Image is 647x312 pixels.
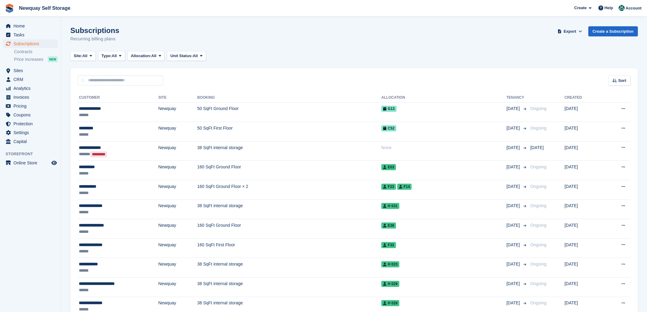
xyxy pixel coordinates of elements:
[381,203,399,209] span: H 031
[158,180,197,200] td: Newquay
[167,51,206,61] button: Unit Status: All
[506,300,521,306] span: [DATE]
[564,28,576,35] span: Export
[197,200,381,219] td: 38 SqFt internal storage
[381,145,506,151] div: None
[151,53,157,59] span: All
[506,125,521,131] span: [DATE]
[197,219,381,239] td: 160 SqFt Ground Floor
[14,56,58,63] a: Price increases NEW
[158,200,197,219] td: Newquay
[381,222,396,229] span: E36
[131,53,151,59] span: Allocation:
[74,53,82,59] span: Site:
[13,128,50,137] span: Settings
[158,141,197,161] td: Newquay
[70,51,96,61] button: Site: All
[564,141,603,161] td: [DATE]
[506,222,521,229] span: [DATE]
[530,106,546,111] span: Ongoing
[13,84,50,93] span: Analytics
[3,39,58,48] a: menu
[3,31,58,39] a: menu
[197,180,381,200] td: 160 SqFt Ground Floor × 2
[381,242,396,248] span: F33
[170,53,193,59] span: Unit Status:
[50,159,58,167] a: Preview store
[70,35,119,42] p: Recurring billing plans
[506,105,521,112] span: [DATE]
[14,57,43,62] span: Price increases
[381,184,396,190] span: F23
[78,93,158,103] th: Customer
[564,102,603,122] td: [DATE]
[506,203,521,209] span: [DATE]
[506,145,521,151] span: [DATE]
[564,122,603,141] td: [DATE]
[158,238,197,258] td: Newquay
[158,93,197,103] th: Site
[193,53,198,59] span: All
[381,93,506,103] th: Allocation
[3,66,58,75] a: menu
[626,5,641,11] span: Account
[13,66,50,75] span: Sites
[381,300,399,306] span: H 028
[530,223,546,228] span: Ongoing
[13,119,50,128] span: Protection
[506,93,528,103] th: Tenancy
[3,75,58,84] a: menu
[13,39,50,48] span: Subscriptions
[3,119,58,128] a: menu
[564,93,603,103] th: Created
[604,5,613,11] span: Help
[3,22,58,30] a: menu
[3,84,58,93] a: menu
[197,161,381,180] td: 160 SqFt Ground Floor
[381,106,397,112] span: G13
[3,128,58,137] a: menu
[13,111,50,119] span: Coupons
[17,3,73,13] a: Newquay Self Storage
[506,242,521,248] span: [DATE]
[197,122,381,141] td: 50 SqFt First Floor
[530,300,546,305] span: Ongoing
[530,164,546,169] span: Ongoing
[530,126,546,130] span: Ongoing
[556,26,583,36] button: Export
[158,219,197,239] td: Newquay
[3,102,58,110] a: menu
[13,102,50,110] span: Pricing
[158,258,197,277] td: Newquay
[158,102,197,122] td: Newquay
[564,258,603,277] td: [DATE]
[506,281,521,287] span: [DATE]
[13,93,50,101] span: Invoices
[588,26,638,36] a: Create a Subscription
[506,261,521,267] span: [DATE]
[197,277,381,297] td: 38 SqFt internal storage
[530,145,544,150] span: [DATE]
[70,26,119,35] h1: Subscriptions
[13,75,50,84] span: CRM
[564,161,603,180] td: [DATE]
[506,164,521,170] span: [DATE]
[530,242,546,247] span: Ongoing
[530,262,546,266] span: Ongoing
[6,151,61,157] span: Storefront
[564,219,603,239] td: [DATE]
[530,203,546,208] span: Ongoing
[574,5,586,11] span: Create
[197,141,381,161] td: 38 SqFt internal storage
[3,137,58,146] a: menu
[564,200,603,219] td: [DATE]
[3,93,58,101] a: menu
[197,93,381,103] th: Booking
[112,53,117,59] span: All
[381,125,396,131] span: C52
[506,183,521,190] span: [DATE]
[82,53,87,59] span: All
[564,180,603,200] td: [DATE]
[48,56,58,62] div: NEW
[381,164,396,170] span: E03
